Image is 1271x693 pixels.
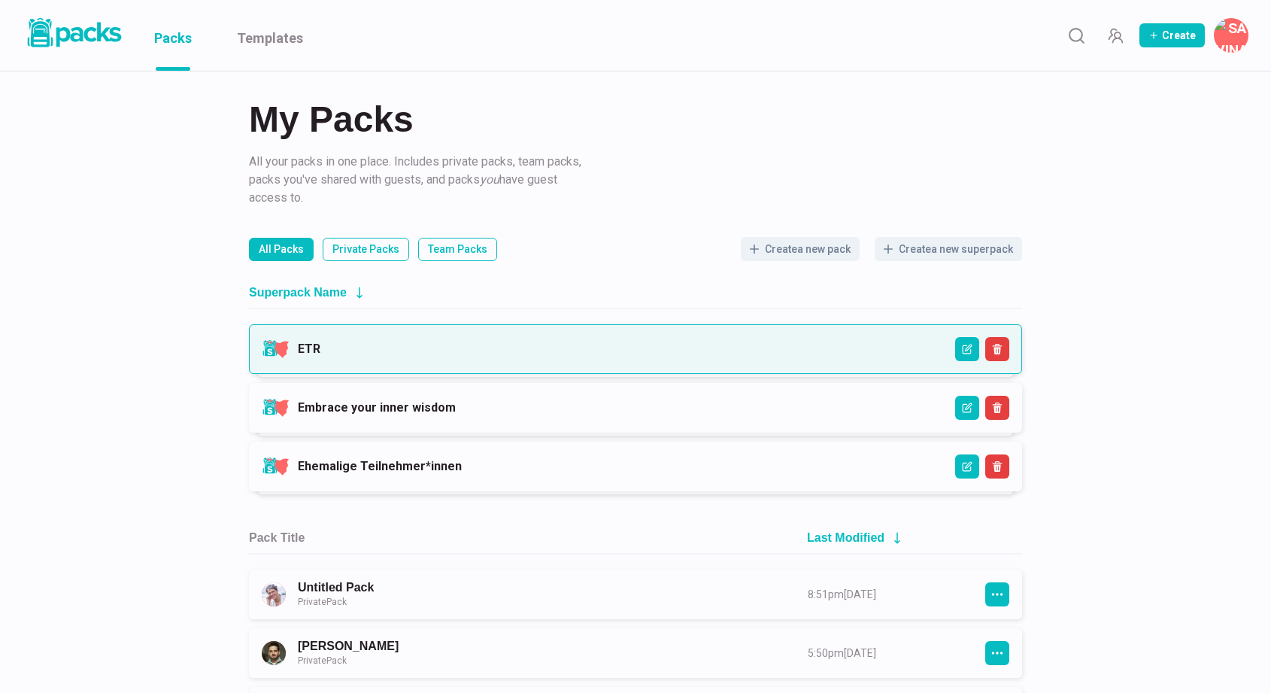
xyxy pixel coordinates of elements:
[332,242,399,257] p: Private Packs
[875,237,1022,261] button: Createa new superpack
[23,15,124,50] img: Packs logo
[985,396,1009,420] button: Delete Superpack
[985,454,1009,479] button: Delete Superpack
[1100,20,1130,50] button: Manage Team Invites
[249,102,1022,138] h2: My Packs
[741,237,860,261] button: Createa new pack
[1214,18,1248,53] button: Savina Tilmann
[259,242,304,257] p: All Packs
[955,396,979,420] button: Edit
[249,153,587,207] p: All your packs in one place. Includes private packs, team packs, packs you've shared with guests,...
[428,242,487,257] p: Team Packs
[249,530,305,545] h2: Pack Title
[480,172,499,187] i: you
[807,530,884,545] h2: Last Modified
[23,15,124,56] a: Packs logo
[1139,23,1205,47] button: Create Pack
[985,337,1009,361] button: Delete Superpack
[955,454,979,479] button: Edit
[249,285,347,299] h2: Superpack Name
[1061,20,1091,50] button: Search
[955,337,979,361] button: Edit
